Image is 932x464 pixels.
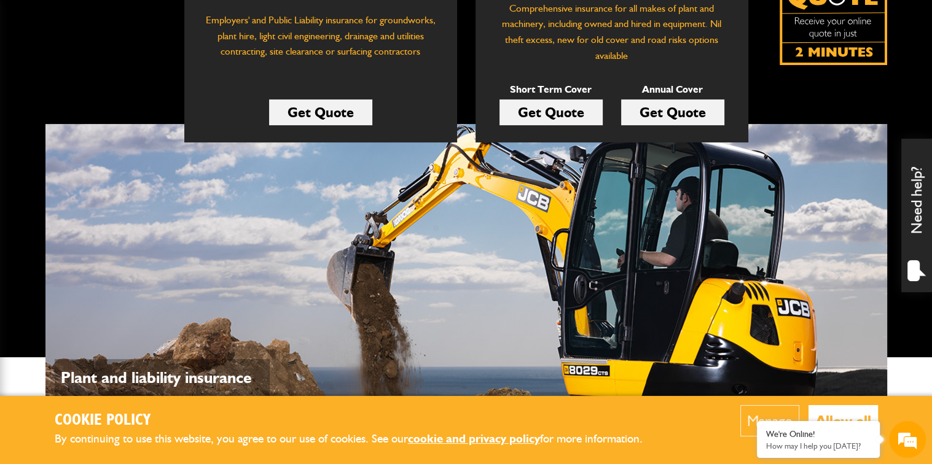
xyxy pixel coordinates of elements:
p: How may I help you today? [766,441,871,450]
a: cookie and privacy policy [408,431,540,446]
button: Manage [740,405,799,436]
h2: Cookie Policy [55,411,663,430]
span: all [80,393,96,412]
p: Short Term Cover [499,82,603,98]
button: Allow all [809,405,878,436]
div: We're Online! [766,429,871,439]
div: Need help? [901,139,932,292]
p: Plant and liability insurance for makes and models... [61,365,264,416]
p: By continuing to use this website, you agree to our use of cookies. See our for more information. [55,430,663,449]
p: Annual Cover [621,82,724,98]
a: Get Quote [269,99,372,125]
a: Get Quote [621,99,724,125]
p: Employers' and Public Liability insurance for groundworks, plant hire, light civil engineering, d... [203,12,439,71]
p: Comprehensive insurance for all makes of plant and machinery, including owned and hired in equipm... [494,1,730,63]
a: Get Quote [499,99,603,125]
